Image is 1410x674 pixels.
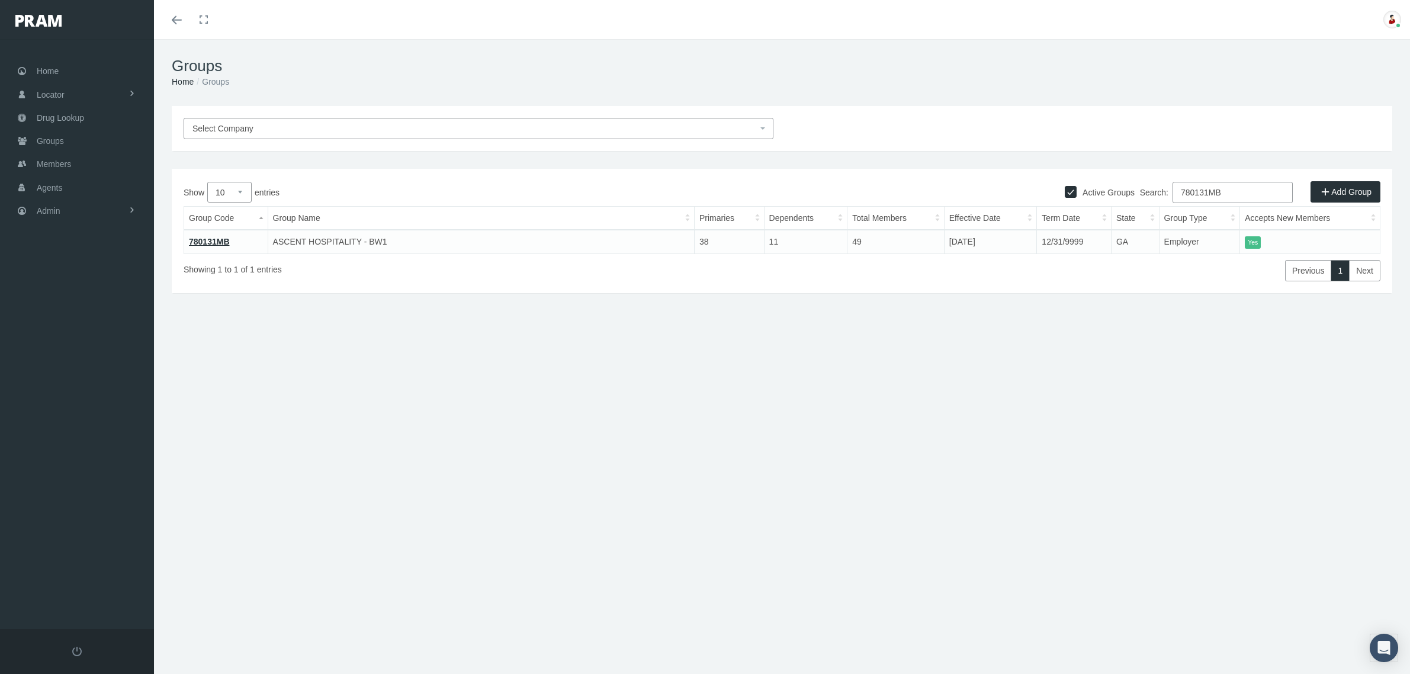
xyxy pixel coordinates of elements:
th: Group Type: activate to sort column ascending [1159,207,1240,230]
label: Search: [1140,182,1293,203]
span: Members [37,153,71,175]
th: Dependents: activate to sort column ascending [764,207,847,230]
itemstyle: Yes [1245,236,1261,249]
a: Previous [1285,260,1331,281]
span: Admin [37,200,60,222]
td: 38 [695,230,765,253]
span: Home [37,60,59,82]
div: Open Intercom Messenger [1370,634,1398,662]
a: Add Group [1311,181,1380,203]
th: Group Code: activate to sort column descending [184,207,268,230]
td: 12/31/9999 [1037,230,1112,253]
img: PRAM_20_x_78.png [15,15,62,27]
span: Locator [37,84,65,106]
a: 780131MB [189,237,230,246]
input: Search: [1173,182,1293,203]
li: Groups [194,75,229,88]
span: Select Company [192,124,253,133]
th: Total Members: activate to sort column ascending [847,207,945,230]
th: Accepts New Members: activate to sort column ascending [1240,207,1380,230]
th: Group Name: activate to sort column ascending [268,207,694,230]
td: ASCENT HOSPITALITY - BW1 [268,230,694,253]
td: 11 [764,230,847,253]
td: [DATE] [944,230,1037,253]
span: Agents [37,176,63,199]
th: Term Date: activate to sort column ascending [1037,207,1112,230]
label: Active Groups [1077,186,1135,199]
h1: Groups [172,57,1392,75]
td: Employer [1159,230,1240,253]
a: 1 [1331,260,1350,281]
th: Effective Date: activate to sort column ascending [944,207,1037,230]
label: Show entries [184,182,782,203]
th: Primaries: activate to sort column ascending [695,207,765,230]
span: Groups [37,130,64,152]
img: S_Profile_Picture_701.jpg [1383,11,1401,28]
td: GA [1111,230,1159,253]
a: Home [172,77,194,86]
th: State: activate to sort column ascending [1111,207,1159,230]
select: Showentries [207,182,252,203]
span: Drug Lookup [37,107,84,129]
a: Next [1349,260,1380,281]
td: 49 [847,230,945,253]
